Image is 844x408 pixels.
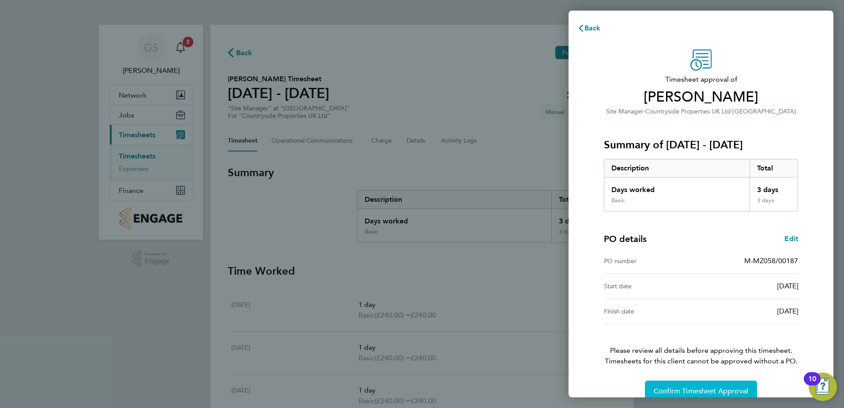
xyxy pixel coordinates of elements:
[604,281,701,291] div: Start date
[611,197,625,204] div: Basic
[645,381,757,402] button: Confirm Timesheet Approval
[593,324,809,366] p: Please review all details before approving this timesheet.
[569,19,610,37] button: Back
[784,234,798,243] span: Edit
[744,257,798,265] span: M-MZ058/00187
[645,108,731,115] span: Countryside Properties UK Ltd
[604,178,750,197] div: Days worked
[654,387,748,396] span: Confirm Timesheet Approval
[604,159,798,212] div: Summary of 15 - 21 Sep 2025
[809,373,837,401] button: Open Resource Center, 10 new notifications
[750,159,798,177] div: Total
[593,356,809,366] span: Timesheets for this client cannot be approved without a PO.
[784,234,798,244] a: Edit
[604,306,701,317] div: Finish date
[808,379,816,390] div: 10
[750,197,798,211] div: 3 days
[604,88,798,106] span: [PERSON_NAME]
[604,74,798,85] span: Timesheet approval of
[606,108,644,115] span: Site Manager
[733,108,796,115] span: [GEOGRAPHIC_DATA]
[750,178,798,197] div: 3 days
[644,108,645,115] span: ·
[604,138,798,152] h3: Summary of [DATE] - [DATE]
[584,24,601,32] span: Back
[604,233,647,245] h4: PO details
[701,281,798,291] div: [DATE]
[731,108,733,115] span: ·
[604,256,701,266] div: PO number
[701,306,798,317] div: [DATE]
[604,159,750,177] div: Description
